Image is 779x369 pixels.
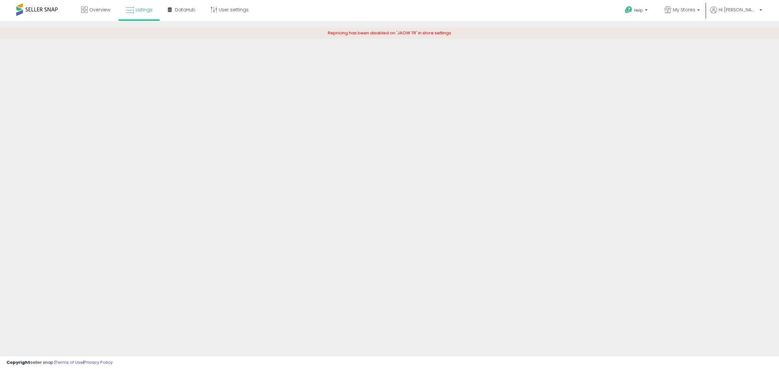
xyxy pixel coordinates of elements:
[710,6,762,21] a: Hi [PERSON_NAME]
[719,6,758,13] span: Hi [PERSON_NAME]
[89,6,110,13] span: Overview
[624,6,633,14] i: Get Help
[136,6,153,13] span: Listings
[620,1,654,21] a: Help
[328,30,451,36] span: Repricing has been disabled on 'JAOW TR' in store settings
[673,6,695,13] span: My Stores
[175,6,195,13] span: DataHub
[634,7,643,13] span: Help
